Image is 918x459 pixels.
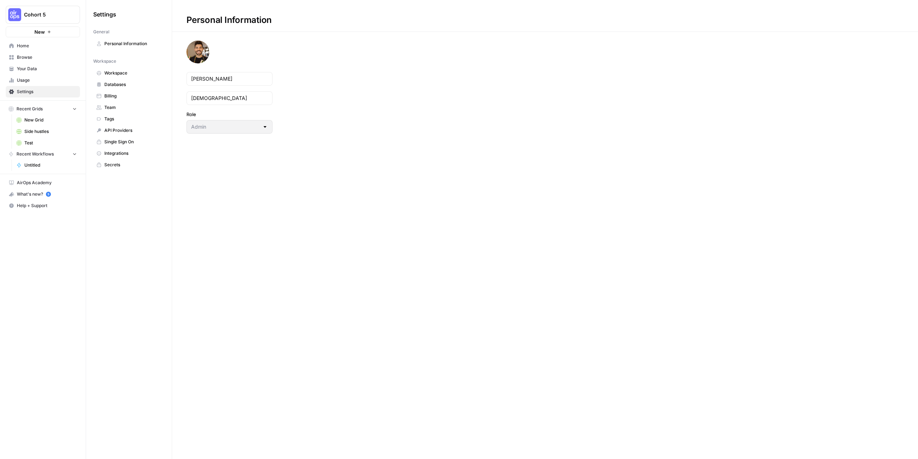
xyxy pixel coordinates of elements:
button: Recent Grids [6,104,80,114]
span: Settings [17,89,77,95]
span: Recent Workflows [16,151,54,157]
span: Integrations [104,150,161,157]
span: Billing [104,93,161,99]
span: Single Sign On [104,139,161,145]
span: Personal Information [104,40,161,47]
label: Role [186,111,273,118]
span: AirOps Academy [17,180,77,186]
span: Help + Support [17,202,77,209]
button: Help + Support [6,200,80,211]
a: Databases [93,79,165,90]
a: Your Data [6,63,80,75]
div: Personal Information [172,14,286,26]
a: Tags [93,113,165,125]
span: Your Data [17,66,77,72]
a: Workspace [93,67,165,79]
a: Billing [93,90,165,102]
span: Side hustles [24,128,77,135]
a: Test [13,137,80,149]
a: API Providers [93,125,165,136]
span: Secrets [104,162,161,168]
a: Browse [6,52,80,63]
span: New [34,28,45,35]
button: Recent Workflows [6,149,80,159]
a: AirOps Academy [6,177,80,188]
a: Usage [6,75,80,86]
button: What's new? 5 [6,188,80,200]
span: Cohort 5 [24,11,67,18]
a: Side hustles [13,126,80,137]
button: Workspace: Cohort 5 [6,6,80,24]
span: Home [17,43,77,49]
span: Tags [104,116,161,122]
a: Team [93,102,165,113]
span: Settings [93,10,116,19]
a: Integrations [93,148,165,159]
span: Untitled [24,162,77,168]
span: Workspace [93,58,116,64]
span: General [93,29,109,35]
button: New [6,27,80,37]
span: Usage [17,77,77,83]
span: Test [24,140,77,146]
a: Personal Information [93,38,165,49]
text: 5 [47,192,49,196]
span: Team [104,104,161,111]
div: What's new? [6,189,80,200]
a: Single Sign On [93,136,165,148]
a: Home [6,40,80,52]
a: Untitled [13,159,80,171]
span: Recent Grids [16,106,43,112]
a: Settings [6,86,80,97]
span: API Providers [104,127,161,134]
img: Cohort 5 Logo [8,8,21,21]
span: New Grid [24,117,77,123]
span: Databases [104,81,161,88]
a: 5 [46,192,51,197]
span: Browse [17,54,77,61]
span: Workspace [104,70,161,76]
a: New Grid [13,114,80,126]
a: Secrets [93,159,165,171]
img: avatar [186,40,209,63]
